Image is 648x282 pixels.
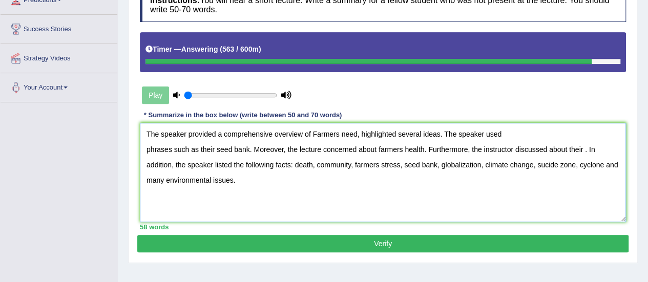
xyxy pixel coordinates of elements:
div: 58 words [140,222,626,232]
div: * Summarize in the box below (write between 50 and 70 words) [140,111,346,120]
button: Verify [137,235,629,252]
h5: Timer — [145,46,261,53]
a: Success Stories [1,15,117,40]
b: ( [220,45,222,53]
b: Answering [181,45,218,53]
a: Strategy Videos [1,44,117,70]
b: 563 / 600m [222,45,259,53]
b: ) [259,45,261,53]
a: Your Account [1,73,117,99]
